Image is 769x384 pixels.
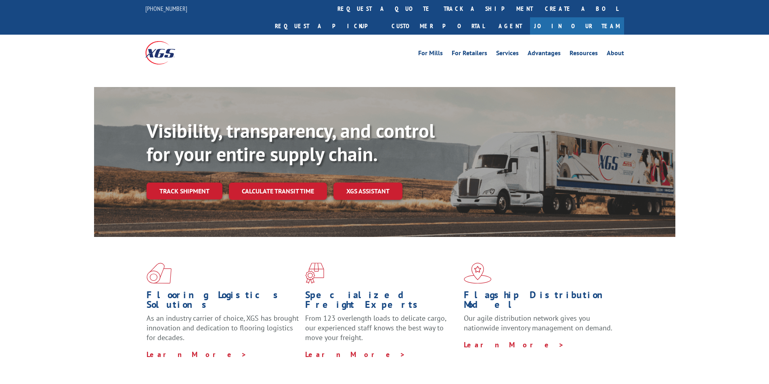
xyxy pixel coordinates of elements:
a: Learn More > [464,340,564,349]
img: xgs-icon-flagship-distribution-model-red [464,263,492,284]
a: For Retailers [452,50,487,59]
a: Advantages [528,50,561,59]
a: About [607,50,624,59]
a: Customer Portal [386,17,490,35]
a: Agent [490,17,530,35]
span: As an industry carrier of choice, XGS has brought innovation and dedication to flooring logistics... [147,313,299,342]
span: Our agile distribution network gives you nationwide inventory management on demand. [464,313,612,332]
a: For Mills [418,50,443,59]
a: XGS ASSISTANT [333,183,402,200]
a: [PHONE_NUMBER] [145,4,187,12]
a: Learn More > [147,350,247,359]
h1: Flooring Logistics Solutions [147,290,299,313]
a: Resources [570,50,598,59]
a: Request a pickup [269,17,386,35]
h1: Flagship Distribution Model [464,290,616,313]
img: xgs-icon-focused-on-flooring-red [305,263,324,284]
a: Calculate transit time [229,183,327,200]
p: From 123 overlength loads to delicate cargo, our experienced staff knows the best way to move you... [305,313,458,349]
img: xgs-icon-total-supply-chain-intelligence-red [147,263,172,284]
a: Learn More > [305,350,406,359]
b: Visibility, transparency, and control for your entire supply chain. [147,118,435,166]
h1: Specialized Freight Experts [305,290,458,313]
a: Services [496,50,519,59]
a: Track shipment [147,183,222,199]
a: Join Our Team [530,17,624,35]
